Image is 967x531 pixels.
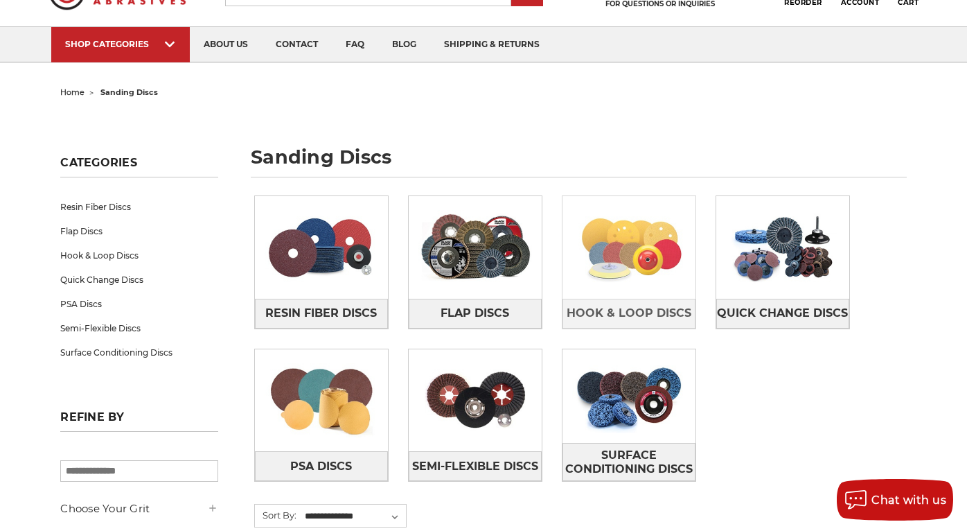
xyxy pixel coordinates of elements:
span: PSA Discs [290,455,352,478]
a: Surface Conditioning Discs [60,340,218,365]
a: faq [332,27,378,62]
span: Surface Conditioning Discs [563,444,695,481]
a: Hook & Loop Discs [562,299,695,329]
select: Sort By: [303,506,406,527]
img: Resin Fiber Discs [255,200,388,295]
a: Resin Fiber Discs [60,195,218,219]
a: Flap Discs [60,219,218,243]
h5: Choose Your Grit [60,500,218,517]
a: blog [378,27,430,62]
a: Semi-Flexible Discs [409,451,542,481]
img: Flap Discs [409,200,542,295]
span: Quick Change Discs [717,302,848,325]
label: Sort By: [255,505,296,525]
a: Hook & Loop Discs [60,243,218,268]
a: about us [190,27,262,62]
a: Surface Conditioning Discs [562,443,695,481]
a: Resin Fiber Discs [255,299,388,329]
img: Quick Change Discs [716,200,849,295]
a: home [60,87,85,97]
a: Quick Change Discs [60,268,218,292]
h1: sanding discs [251,148,906,177]
span: Flap Discs [441,302,509,325]
img: Surface Conditioning Discs [562,349,695,444]
span: Hook & Loop Discs [567,302,691,325]
a: contact [262,27,332,62]
span: Semi-Flexible Discs [412,455,538,478]
a: shipping & returns [430,27,553,62]
a: PSA Discs [255,451,388,481]
span: sanding discs [100,87,158,97]
a: Semi-Flexible Discs [60,316,218,340]
div: SHOP CATEGORIES [65,39,176,49]
a: Flap Discs [409,299,542,329]
span: Resin Fiber Discs [265,302,377,325]
span: Chat with us [871,494,946,507]
img: PSA Discs [255,354,388,448]
h5: Categories [60,156,218,177]
button: Chat with us [837,479,953,521]
h5: Refine by [60,410,218,432]
a: PSA Discs [60,292,218,316]
a: Quick Change Discs [716,299,849,329]
img: Hook & Loop Discs [562,200,695,295]
img: Semi-Flexible Discs [409,354,542,448]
